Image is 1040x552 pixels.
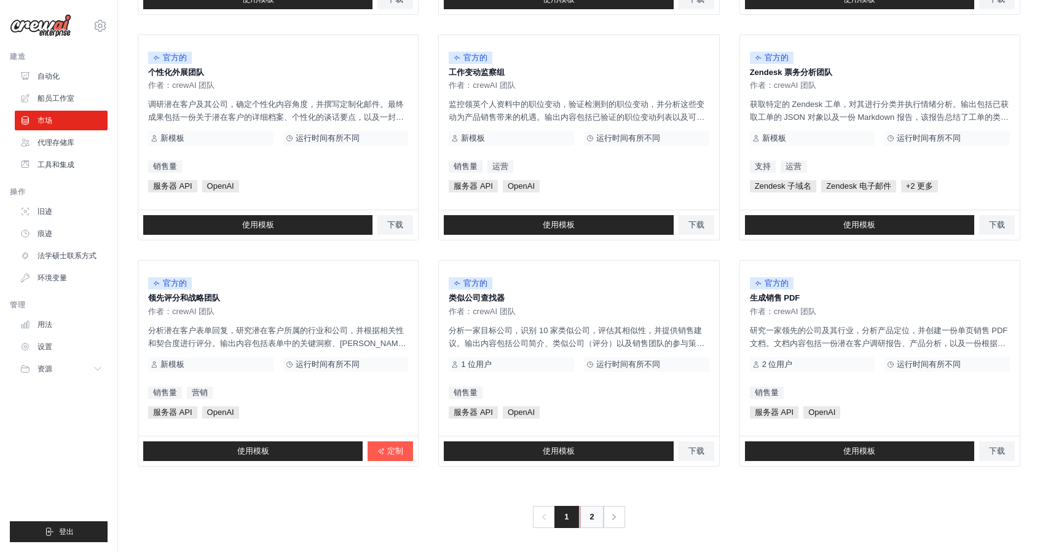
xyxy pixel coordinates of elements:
[808,408,835,417] font: OpenAI
[15,202,108,221] a: 旧迹
[745,441,974,461] a: 使用模板
[688,220,704,229] font: 下载
[750,160,776,173] a: 支持
[187,387,213,399] a: 营销
[15,246,108,266] a: 法学硕士联系方式
[679,215,714,235] a: 下载
[148,81,215,90] font: 作者：crewAI 团队
[590,512,594,521] font: 2
[596,133,660,143] font: 运行时间有所不同
[454,162,478,171] font: 销售量
[153,162,177,171] font: 销售量
[15,337,108,357] a: 设置
[37,160,74,169] font: 工具和集成
[444,441,673,461] a: 使用模板
[148,68,204,77] font: 个性化外展团队
[897,133,961,143] font: 运行时间有所不同
[10,187,25,196] font: 操作
[679,441,714,461] a: 下载
[750,307,816,316] font: 作者：crewAI 团队
[750,326,1008,361] font: 研究一家领先的公司及其行业，分析产品定位，并创建一份单页销售 PDF 文档。文档内容包括一份潜在客户调研报告、产品分析，以及一份根据潜在客户需求定制的[PERSON_NAME]、结构化的销售方案。
[148,307,215,316] font: 作者：crewAI 团队
[192,388,208,397] font: 营销
[492,162,508,171] font: 运营
[387,220,403,229] font: 下载
[143,215,372,235] a: 使用模板
[207,181,234,191] font: OpenAI
[979,441,1015,461] a: 下载
[449,387,483,399] a: 销售量
[454,408,493,417] font: 服务器 API
[148,293,220,302] font: 领先评分和战略团队
[596,360,660,369] font: 运行时间有所不同
[449,307,515,316] font: 作者：crewAI 团队
[449,81,515,90] font: 作者：crewAI 团队
[15,89,108,108] a: 船员工作室
[10,301,25,309] font: 管理
[153,388,177,397] font: 销售量
[143,441,363,461] a: 使用模板
[750,68,832,77] font: Zendesk 票务分析团队
[10,52,25,61] font: 建造
[160,360,184,369] font: 新模板
[444,215,673,235] a: 使用模板
[461,133,485,143] font: 新模板
[15,155,108,175] a: 工具和集成
[487,160,513,173] a: 运营
[755,388,779,397] font: 销售量
[15,359,108,379] button: 资源
[296,133,360,143] font: 运行时间有所不同
[368,441,413,461] a: 定制
[989,446,1005,455] font: 下载
[163,53,187,62] font: 官方的
[37,251,97,260] font: 法学硕士联系方式
[37,229,52,238] font: 痕迹
[449,326,704,361] font: 分析一家目标公司，识别 10 家类似公司，评估其相似性，并提供销售建议。输出内容包括公司简介、类似公司（评分）以及销售团队的参与策略。
[543,446,575,455] font: 使用模板
[762,133,786,143] font: 新模板
[153,181,192,191] font: 服务器 API
[454,388,478,397] font: 销售量
[979,215,1015,235] a: 下载
[37,72,60,81] font: 自动化
[15,133,108,152] a: 代理存储库
[755,162,771,171] font: 支持
[10,521,108,542] button: 登出
[449,160,483,173] a: 销售量
[533,506,624,528] nav: 分页
[15,111,108,130] a: 市场
[463,278,487,288] font: 官方的
[564,512,569,521] font: 1
[242,220,274,229] font: 使用模板
[755,408,794,417] font: 服务器 API
[148,100,404,135] font: 调研潜在客户及其公司，确定个性化内容角度，并撰写定制化邮件。最终成果包括一份关于潜在客户的详细档案、个性化的谈话要点，以及一封专业撰写的邮件，能够有效地将潜在客户的需求与产品优势联系起来。
[843,220,875,229] font: 使用模板
[762,360,793,369] font: 2 位用户
[15,224,108,243] a: 痕迹
[989,220,1005,229] font: 下载
[15,66,108,86] a: 自动化
[377,215,413,235] a: 下载
[765,53,789,62] font: 官方的
[508,408,535,417] font: OpenAI
[37,342,52,351] font: 设置
[449,100,704,135] font: 监控领英个人资料中的职位变动，验证检测到的职位变动，并分析这些变动为产品销售带来的机遇。输出内容包括已验证的职位变动列表以及可供销售团队在拓展业务时利用这些变动的可行建议。
[843,446,875,455] font: 使用模板
[59,527,74,536] font: 登出
[750,100,1009,135] font: 获取特定的 Zendesk 工单，对其进行分类并执行情绪分析。输出包括已获取工单的 JSON 对象以及一份 Markdown 报告，该报告总结了工单的类别和情绪，或指示是否未找到工单。
[15,315,108,334] a: 用法
[37,116,52,125] font: 市场
[786,162,802,171] font: 运营
[237,446,269,455] font: 使用模板
[765,278,789,288] font: 官方的
[826,181,891,191] font: Zendesk 电子邮件
[745,215,974,235] a: 使用模板
[543,220,575,229] font: 使用模板
[15,268,108,288] a: 环境变量
[449,293,505,302] font: 类似公司查找器
[10,14,71,37] img: 标识
[37,94,74,103] font: 船员工作室
[37,138,74,147] font: 代理存储库
[580,506,604,528] a: 2
[897,360,961,369] font: 运行时间有所不同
